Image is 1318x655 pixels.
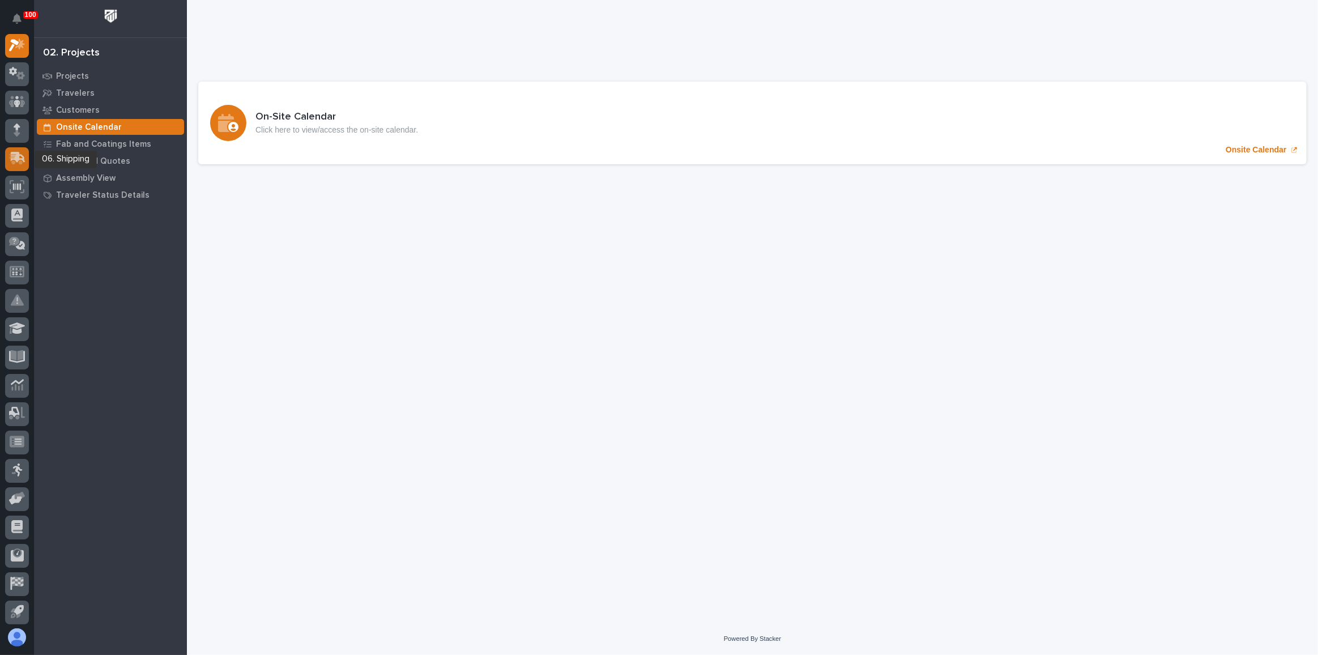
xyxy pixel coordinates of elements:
[34,135,187,152] a: Fab and Coatings Items
[34,67,187,84] a: Projects
[5,626,29,649] button: users-avatar
[56,105,100,116] p: Customers
[56,71,89,82] p: Projects
[56,190,150,201] p: Traveler Status Details
[198,82,1307,164] a: Onsite Calendar
[34,152,187,169] a: Unclaimed Quotes
[56,139,151,150] p: Fab and Coatings Items
[56,122,122,133] p: Onsite Calendar
[5,7,29,31] button: Notifications
[724,635,781,642] a: Powered By Stacker
[56,156,130,167] p: Unclaimed Quotes
[1226,145,1286,155] p: Onsite Calendar
[25,11,36,19] p: 100
[34,101,187,118] a: Customers
[34,169,187,186] a: Assembly View
[56,88,95,99] p: Travelers
[34,118,187,135] a: Onsite Calendar
[255,125,418,135] p: Click here to view/access the on-site calendar.
[34,186,187,203] a: Traveler Status Details
[100,6,121,27] img: Workspace Logo
[34,84,187,101] a: Travelers
[255,111,418,124] h3: On-Site Calendar
[14,14,29,32] div: Notifications100
[56,173,116,184] p: Assembly View
[43,47,100,59] div: 02. Projects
